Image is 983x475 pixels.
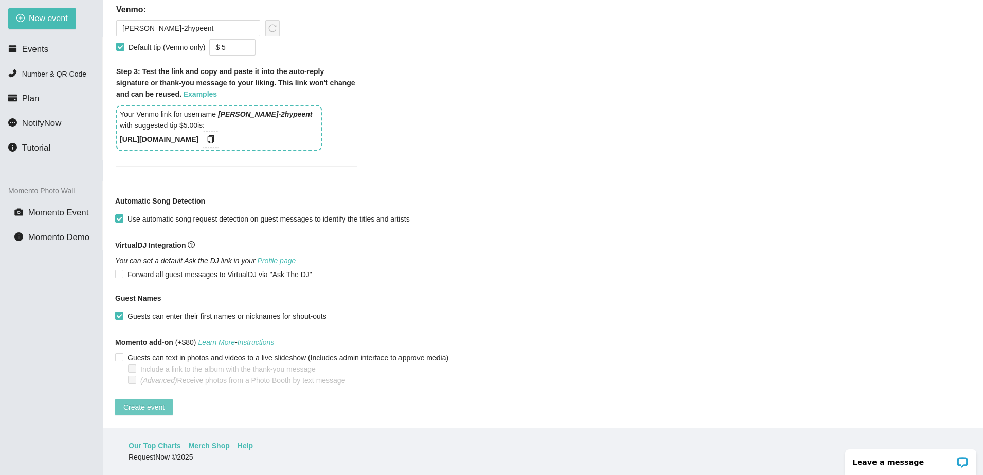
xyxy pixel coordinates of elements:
[115,399,173,415] button: Create event
[22,44,48,54] span: Events
[189,440,230,451] a: Merch Shop
[28,208,89,217] span: Momento Event
[116,105,322,151] div: Your Venmo link for username with suggested tip $5.00 is:
[238,440,253,451] a: Help
[28,232,89,242] span: Momento Demo
[123,269,316,280] span: Forward all guest messages to VirtualDJ via "Ask The DJ"
[120,135,198,143] b: [URL][DOMAIN_NAME]
[8,143,17,152] span: info-circle
[8,8,76,29] button: plus-circleNew event
[115,294,161,302] b: Guest Names
[8,118,17,127] span: message
[136,375,349,386] span: Receive photos from a Photo Booth by text message
[129,451,955,463] div: RequestNow © 2025
[8,94,17,102] span: credit-card
[184,90,217,98] a: Examples
[123,401,165,413] span: Create event
[140,376,177,385] i: (Advanced)
[218,110,313,118] i: [PERSON_NAME]-2hypeent
[16,14,25,24] span: plus-circle
[258,257,296,265] a: Profile page
[124,42,209,53] span: Default tip (Venmo only)
[123,310,331,322] span: Guests can enter their first names or nicknames for shout-outs
[22,118,61,128] span: NotifyNow
[123,213,414,225] span: Use automatic song request detection on guest messages to identify the titles and artists
[115,337,274,348] span: (+$80)
[14,232,23,241] span: info-circle
[839,443,983,475] iframe: LiveChat chat widget
[136,363,320,375] span: Include a link to the album with the thank-you message
[115,195,205,207] b: Automatic Song Detection
[116,67,355,98] b: Step 3: Test the link and copy and paste it into the auto-reply signature or thank-you message to...
[115,257,296,265] i: You can set a default Ask the DJ link in your
[129,440,181,451] a: Our Top Charts
[115,338,173,346] b: Momento add-on
[116,20,260,36] input: Venmo username (without the @)
[22,70,86,78] span: Number & QR Code
[198,338,274,346] i: -
[116,4,280,16] h5: Venmo:
[8,44,17,53] span: calendar
[14,208,23,216] span: camera
[238,338,275,346] a: Instructions
[22,143,50,153] span: Tutorial
[123,352,452,363] span: Guests can text in photos and videos to a live slideshow (Includes admin interface to approve media)
[29,12,68,25] span: New event
[203,131,219,148] button: copy
[22,94,40,103] span: Plan
[265,20,280,36] button: reload
[188,241,195,248] span: question-circle
[198,338,235,346] a: Learn More
[8,69,17,78] span: phone
[115,241,186,249] b: VirtualDJ Integration
[205,135,216,143] span: copy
